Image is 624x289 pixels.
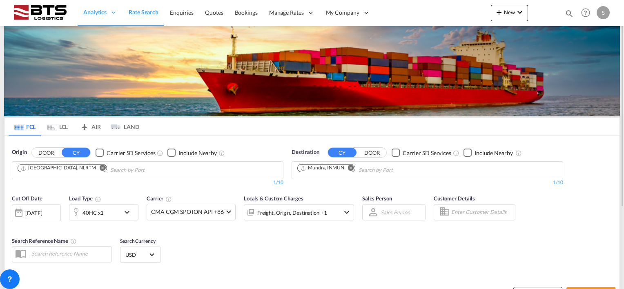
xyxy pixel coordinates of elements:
[80,122,89,128] md-icon: icon-airplane
[110,164,188,177] input: Chips input.
[69,204,138,220] div: 40HC x1icon-chevron-down
[380,206,411,218] md-select: Sales Person
[12,220,18,231] md-datepicker: Select
[565,9,574,18] md-icon: icon-magnify
[403,149,451,157] div: Carrier SD Services
[125,249,156,260] md-select: Select Currency: $ USDUnited States Dollar
[451,206,513,218] input: Enter Customer Details
[147,195,172,202] span: Carrier
[125,251,148,258] span: USD
[300,165,346,171] div: Press delete to remove this chip.
[12,148,27,156] span: Origin
[358,148,386,158] button: DOOR
[12,195,42,202] span: Cut Off Date
[151,208,224,216] span: CMA CGM SPOTON API +86
[62,148,90,157] button: CY
[41,118,74,136] md-tab-item: LCL
[165,196,172,202] md-icon: The selected Trucker/Carrierwill be displayed in the rate results If the rates are from another f...
[343,165,355,173] button: Remove
[69,195,101,202] span: Load Type
[244,195,303,202] span: Locals & Custom Charges
[292,148,319,156] span: Destination
[342,207,352,217] md-icon: icon-chevron-down
[178,149,217,157] div: Include Nearby
[292,179,563,186] div: 1/10
[4,26,620,116] img: LCL+%26+FCL+BACKGROUND.png
[491,5,528,21] button: icon-plus 400-fgNewicon-chevron-down
[157,150,163,156] md-icon: Unchecked: Search for CY (Container Yard) services for all selected carriers.Checked : Search for...
[167,148,217,157] md-checkbox: Checkbox No Ink
[12,204,61,221] div: [DATE]
[129,9,158,16] span: Rate Search
[494,9,525,16] span: New
[12,179,283,186] div: 1/10
[74,118,107,136] md-tab-item: AIR
[70,238,77,245] md-icon: Your search will be saved by the below given name
[107,149,155,157] div: Carrier SD Services
[25,209,42,217] div: [DATE]
[122,207,136,217] md-icon: icon-chevron-down
[579,6,597,20] div: Help
[515,7,525,17] md-icon: icon-chevron-down
[170,9,194,16] span: Enquiries
[434,195,475,202] span: Customer Details
[257,207,327,218] div: Freight Origin Destination Factory Stuffing
[464,148,513,157] md-checkbox: Checkbox No Ink
[120,238,156,244] span: Search Currency
[83,8,107,16] span: Analytics
[27,247,111,260] input: Search Reference Name
[515,150,522,156] md-icon: Unchecked: Ignores neighbouring ports when fetching rates.Checked : Includes neighbouring ports w...
[20,165,98,171] div: Press delete to remove this chip.
[12,238,77,244] span: Search Reference Name
[359,164,436,177] input: Chips input.
[296,162,439,177] md-chips-wrap: Chips container. Use arrow keys to select chips.
[328,148,357,157] button: CY
[94,165,107,173] button: Remove
[453,150,459,156] md-icon: Unchecked: Search for CY (Container Yard) services for all selected carriers.Checked : Search for...
[32,148,60,158] button: DOOR
[96,148,155,157] md-checkbox: Checkbox No Ink
[326,9,359,17] span: My Company
[16,162,191,177] md-chips-wrap: Chips container. Use arrow keys to select chips.
[362,195,392,202] span: Sales Person
[107,118,139,136] md-tab-item: LAND
[565,9,574,21] div: icon-magnify
[95,196,101,202] md-icon: icon-information-outline
[9,118,41,136] md-tab-item: FCL
[205,9,223,16] span: Quotes
[12,4,67,22] img: cdcc71d0be7811ed9adfbf939d2aa0e8.png
[494,7,504,17] md-icon: icon-plus 400-fg
[475,149,513,157] div: Include Nearby
[597,6,610,19] div: S
[579,6,593,20] span: Help
[218,150,225,156] md-icon: Unchecked: Ignores neighbouring ports when fetching rates.Checked : Includes neighbouring ports w...
[269,9,304,17] span: Manage Rates
[235,9,258,16] span: Bookings
[20,165,96,171] div: Rotterdam, NLRTM
[9,118,139,136] md-pagination-wrapper: Use the left and right arrow keys to navigate between tabs
[300,165,344,171] div: Mundra, INMUN
[82,207,104,218] div: 40HC x1
[244,204,354,220] div: Freight Origin Destination Factory Stuffingicon-chevron-down
[392,148,451,157] md-checkbox: Checkbox No Ink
